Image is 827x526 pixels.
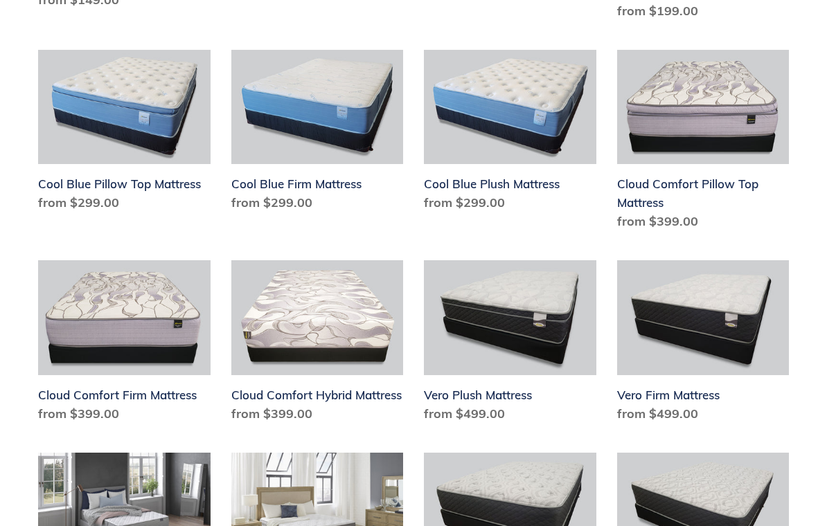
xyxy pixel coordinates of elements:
a: Cool Blue Pillow Top Mattress [38,50,211,218]
a: Cool Blue Plush Mattress [424,50,596,218]
a: Cool Blue Firm Mattress [231,50,404,218]
a: Cloud Comfort Hybrid Mattress [231,260,404,428]
a: Cloud Comfort Firm Mattress [38,260,211,428]
a: Cloud Comfort Pillow Top Mattress [617,50,790,237]
a: Vero Firm Mattress [617,260,790,428]
a: Vero Plush Mattress [424,260,596,428]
